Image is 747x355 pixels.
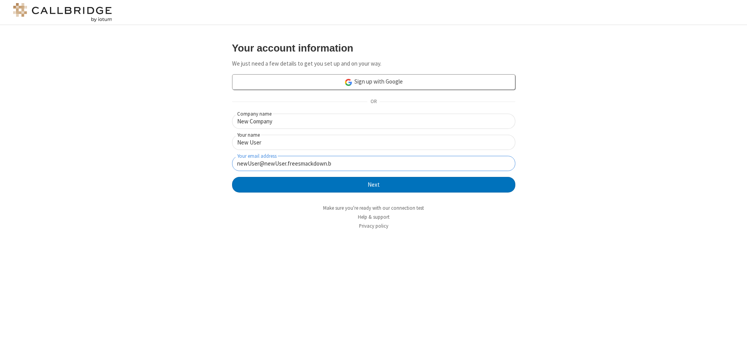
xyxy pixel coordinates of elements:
[358,214,390,220] a: Help & support
[359,223,388,229] a: Privacy policy
[232,177,515,193] button: Next
[12,3,113,22] img: logo@2x.png
[232,43,515,54] h3: Your account information
[367,96,380,107] span: OR
[232,114,515,129] input: Company name
[232,135,515,150] input: Your name
[344,78,353,87] img: google-icon.png
[232,156,515,171] input: Your email address
[323,205,424,211] a: Make sure you're ready with our connection test
[232,74,515,90] a: Sign up with Google
[232,59,515,68] p: We just need a few details to get you set up and on your way.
